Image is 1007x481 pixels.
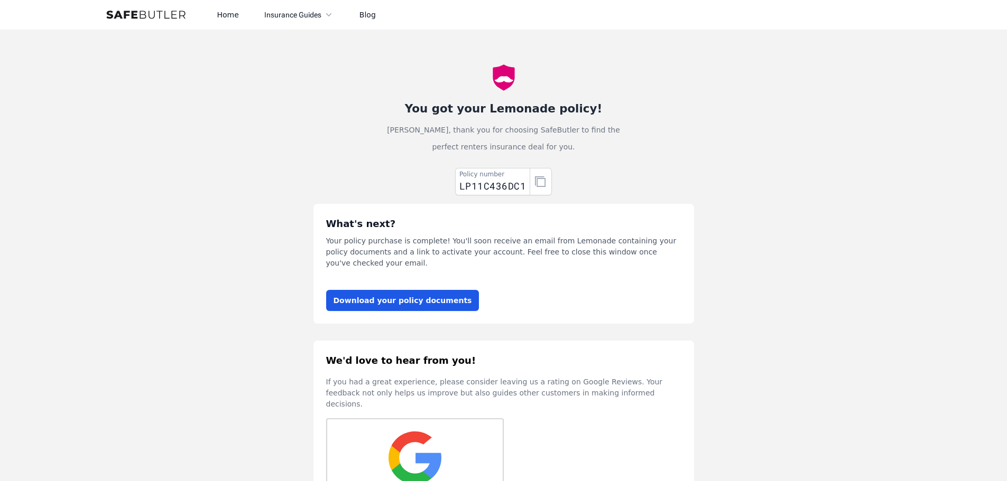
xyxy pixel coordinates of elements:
a: Blog [359,11,376,19]
a: Home [217,11,239,19]
button: Insurance Guides [264,8,334,21]
img: SafeButler Text Logo [106,11,186,19]
h3: What's next? [326,216,681,231]
p: [PERSON_NAME], thank you for choosing SafeButler to find the perfect renters insurance deal for you. [385,121,622,155]
div: LP11C436DC1 [459,178,526,193]
p: Your policy purchase is complete! You'll soon receive an email from Lemonade containing your poli... [326,235,681,269]
h2: We'd love to hear from you! [326,353,681,368]
a: Download your policy documents [326,290,479,311]
p: If you had a great experience, please consider leaving us a rating on Google Reviews. Your feedba... [326,376,681,410]
div: Policy number [459,170,526,178]
h1: You got your Lemonade policy! [385,100,622,117]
